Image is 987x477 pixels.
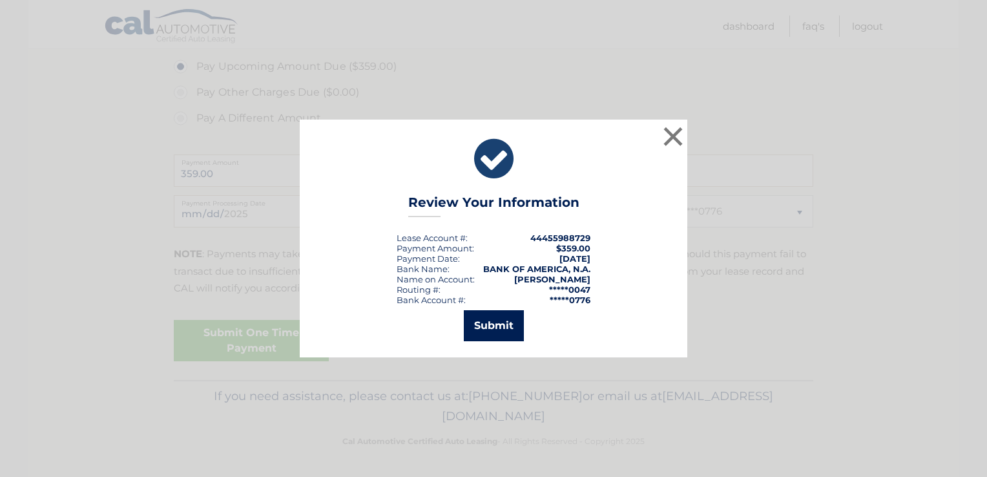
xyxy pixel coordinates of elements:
[397,253,460,264] div: :
[483,264,590,274] strong: BANK OF AMERICA, N.A.
[397,284,441,295] div: Routing #:
[397,264,450,274] div: Bank Name:
[397,274,475,284] div: Name on Account:
[556,243,590,253] span: $359.00
[530,233,590,243] strong: 44455988729
[397,243,474,253] div: Payment Amount:
[660,123,686,149] button: ×
[559,253,590,264] span: [DATE]
[408,195,579,217] h3: Review Your Information
[464,310,524,341] button: Submit
[397,253,458,264] span: Payment Date
[514,274,590,284] strong: [PERSON_NAME]
[397,233,468,243] div: Lease Account #:
[397,295,466,305] div: Bank Account #:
